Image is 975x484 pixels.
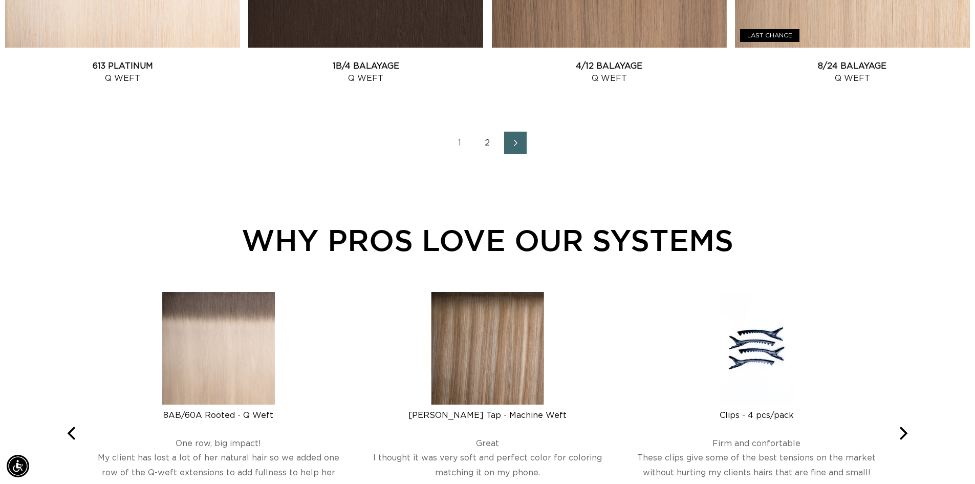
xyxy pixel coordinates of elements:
a: Next page [504,132,527,154]
a: Page 2 [476,132,499,154]
nav: Pagination [5,132,970,154]
div: WHY PROS LOVE OUR SYSTEMS [61,218,914,262]
a: 4/12 Balayage Q Weft [492,60,727,85]
a: 613 Platinum Q Weft [5,60,240,85]
a: 8/24 Balayage Q Weft [735,60,970,85]
button: Next [891,423,914,445]
button: Previous [61,423,84,445]
img: Clips - 4 pcs/pack [719,292,794,405]
a: Page 1 [449,132,471,154]
div: Accessibility Menu [7,455,29,477]
div: Great [361,438,614,449]
a: 8AB/60A Rooted - Q Weft [92,401,345,420]
a: 1B/4 Balayage Q Weft [248,60,483,85]
div: 8AB/60A Rooted - Q Weft [92,410,345,420]
div: [PERSON_NAME] Tap - Machine Weft [361,410,614,420]
img: Victoria Root Tap - Machine Weft [431,292,544,405]
div: One row, big impact! [92,438,345,449]
img: 8AB/60A Rooted - Q Weft [162,292,275,405]
div: Firm and confortable [630,438,883,449]
div: Clips - 4 pcs/pack [630,410,883,420]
